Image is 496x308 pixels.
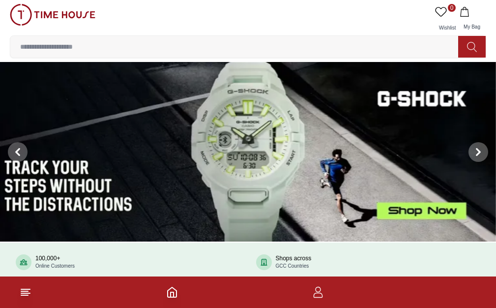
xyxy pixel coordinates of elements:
div: 100,000+ [35,255,75,270]
button: My Bag [458,4,486,35]
a: Home [166,286,178,298]
div: Shops across [276,255,312,270]
span: Wishlist [435,25,460,31]
span: Online Customers [35,263,75,269]
span: GCC Countries [276,263,309,269]
span: My Bag [460,24,484,30]
span: 0 [448,4,456,12]
a: 0Wishlist [433,4,458,35]
img: ... [10,4,95,26]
